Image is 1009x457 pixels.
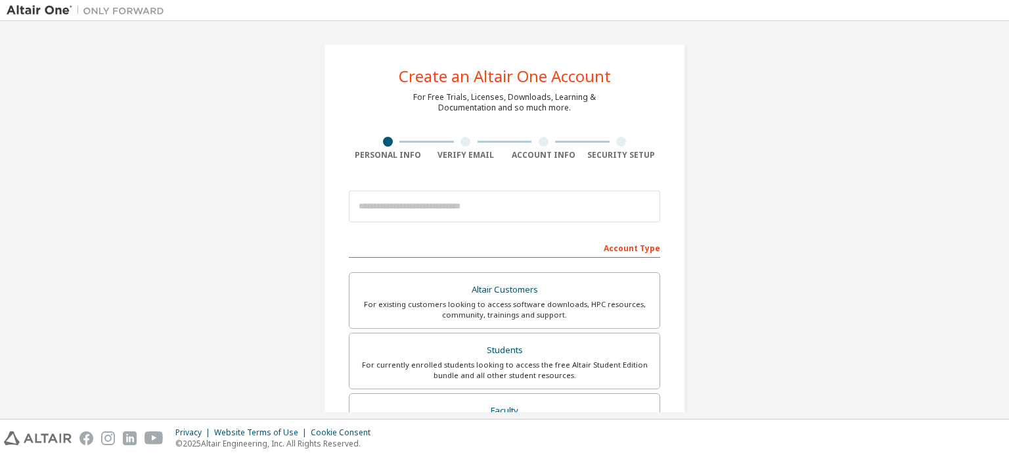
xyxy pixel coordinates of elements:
div: Cookie Consent [311,427,378,438]
div: Account Info [504,150,583,160]
div: Privacy [175,427,214,438]
div: Security Setup [583,150,661,160]
img: linkedin.svg [123,431,137,445]
div: Website Terms of Use [214,427,311,438]
div: Personal Info [349,150,427,160]
div: Faculty [357,402,652,420]
div: Account Type [349,237,660,258]
div: For Free Trials, Licenses, Downloads, Learning & Documentation and so much more. [413,92,596,113]
img: Altair One [7,4,171,17]
div: Create an Altair One Account [399,68,611,84]
div: For existing customers looking to access software downloads, HPC resources, community, trainings ... [357,299,652,320]
img: facebook.svg [79,431,93,445]
img: youtube.svg [145,431,164,445]
div: Altair Customers [357,281,652,299]
img: altair_logo.svg [4,431,72,445]
div: Students [357,341,652,360]
p: © 2025 Altair Engineering, Inc. All Rights Reserved. [175,438,378,449]
img: instagram.svg [101,431,115,445]
div: For currently enrolled students looking to access the free Altair Student Edition bundle and all ... [357,360,652,381]
div: Verify Email [427,150,505,160]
